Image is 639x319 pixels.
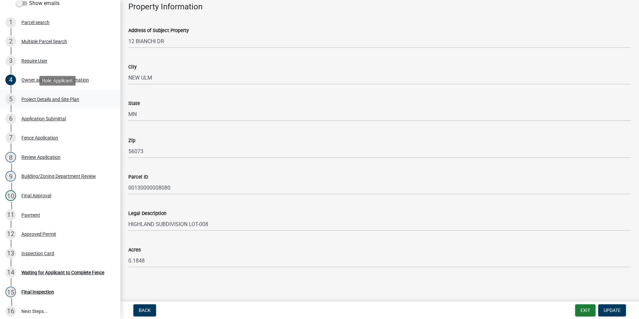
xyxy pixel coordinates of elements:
div: Application Submittal [21,116,66,121]
label: Parcel ID [128,175,148,180]
label: Address of Subject Property [128,28,189,33]
div: 9 [5,171,16,182]
div: 4 [5,75,16,85]
div: 6 [5,113,16,124]
span: Update [604,308,621,313]
label: Zip [128,138,135,143]
label: City [128,65,137,70]
div: Building/Zoning Department Review [21,174,96,179]
div: 8 [5,152,16,163]
button: Back [133,304,156,316]
div: Payment [21,213,40,217]
div: Review Application [21,155,60,159]
label: Legal Description [128,211,166,216]
label: State [128,101,140,106]
h4: Property Information [128,2,631,12]
div: 11 [5,210,16,220]
div: 5 [5,94,16,105]
button: Exit [575,304,596,316]
div: Final Approval [21,193,51,198]
div: 14 [5,267,16,278]
div: 12 [5,229,16,239]
div: Project Details and Site Plan [21,97,79,102]
button: Update [598,304,626,316]
div: Inspection Card [21,251,54,256]
div: Waiting for Applicant to Complete Fence [21,270,104,275]
div: Fence Application [21,135,58,140]
div: Approved Permit [21,232,56,236]
div: Require User [21,59,47,63]
span: Back [139,308,151,313]
div: 7 [5,132,16,143]
div: 2 [5,36,16,47]
div: 1 [5,17,16,28]
div: 13 [5,248,16,259]
div: Final Inspection [21,290,54,294]
div: 10 [5,190,16,201]
div: Owner and Property Information [21,78,89,82]
div: 16 [5,306,16,317]
div: 15 [5,287,16,297]
div: 3 [5,56,16,66]
div: Role: Applicant [39,76,76,86]
div: Multiple Parcel Search [21,39,67,44]
div: Parcel search [21,20,49,25]
label: Acres [128,248,141,252]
